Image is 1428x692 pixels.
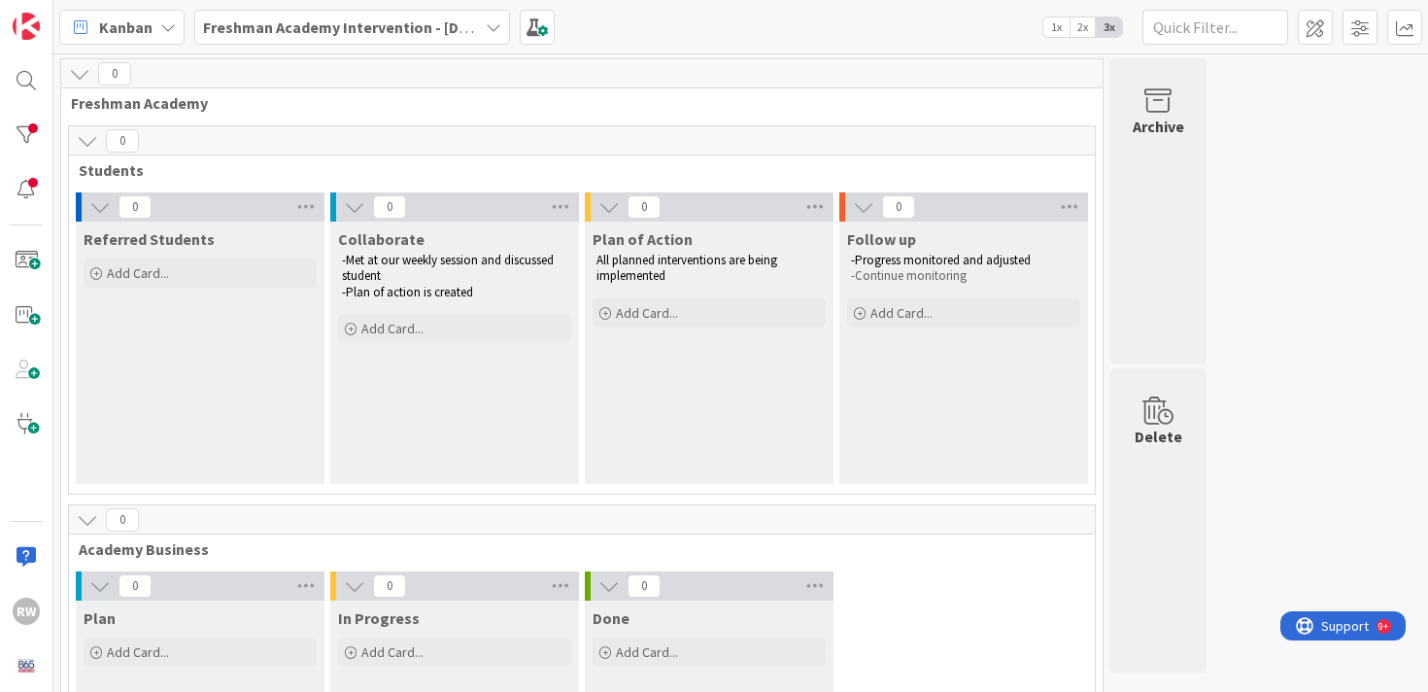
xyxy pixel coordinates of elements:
span: Add Card... [361,320,424,337]
span: 3x [1096,17,1122,37]
span: 0 [119,195,152,219]
span: Add Card... [361,643,424,661]
span: 0 [628,195,661,219]
span: Freshman Academy [71,93,1078,113]
span: Plan [84,608,116,628]
span: Add Card... [616,643,678,661]
input: Quick Filter... [1142,10,1288,45]
span: -Met at our weekly session and discussed student [342,252,557,284]
span: 2x [1070,17,1096,37]
div: Delete [1135,425,1182,448]
span: Kanban [99,16,153,39]
span: 0 [373,195,406,219]
span: 0 [106,129,139,153]
span: -Progress monitored and adjusted [851,252,1031,268]
span: Students [79,160,1071,180]
span: Add Card... [107,643,169,661]
span: Collaborate [338,229,425,249]
span: Done [593,608,629,628]
span: 0 [98,62,131,86]
span: 0 [628,574,661,598]
span: 0 [106,508,139,532]
span: In Progress [338,608,420,628]
span: Plan of Action [593,229,693,249]
span: Add Card... [107,264,169,282]
div: RW [13,598,40,625]
span: 0 [882,195,915,219]
span: Add Card... [870,304,933,322]
span: 0 [119,574,152,598]
span: All planned interventions are being implemented [596,252,780,284]
span: Follow up [847,229,916,249]
span: 0 [373,574,406,598]
span: -Plan of action is created [342,284,473,300]
span: 1x [1043,17,1070,37]
img: avatar [13,652,40,679]
span: Add Card... [616,304,678,322]
span: Support [41,3,88,26]
span: Referred Students [84,229,215,249]
div: Archive [1133,115,1184,138]
b: Freshman Academy Intervention - [DATE]-[DATE] [203,17,541,37]
div: 9+ [98,8,108,23]
img: Visit kanbanzone.com [13,13,40,40]
p: -Continue monitoring [851,268,1076,284]
span: Academy Business [79,539,1071,559]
